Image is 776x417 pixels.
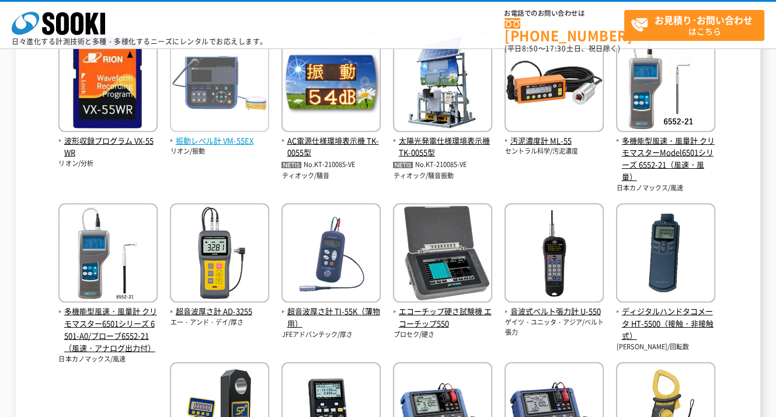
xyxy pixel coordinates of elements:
[504,123,604,147] a: 汚泥濃度計 ML-55
[281,305,381,330] span: 超音波厚さ計 TI-55K（薄物用）
[281,33,381,135] img: TK-0055型
[170,147,269,157] p: リオン/振動
[616,33,715,135] img: 6552-21（風速・風量）
[616,305,715,342] span: ディジタルハンドタコメータ HT-5500（接触・非接触式）
[393,33,492,135] img: TK-0055型
[504,33,604,135] img: ML-55
[170,135,269,147] span: 振動レベル計 VM-55EX
[545,43,566,54] span: 17:30
[616,294,715,342] a: ディジタルハンドタコメータ HT-5500（接触・非接触式）
[58,203,158,305] img: 6501-A0/プローブ6552-21（風速・アナログ出力付）
[504,18,624,42] a: [PHONE_NUMBER]
[393,330,492,340] p: プロセク/硬さ
[504,318,604,337] p: ゲイツ・ユニッタ・アジア/ベルト張力
[12,38,267,45] p: 日々進化する計測技術と多種・多様化するニーズにレンタルでお応えします。
[58,159,158,169] p: リオン/分析
[281,203,381,305] img: TI-55K（薄物用）
[393,135,492,159] span: 太陽光発電仕様環境表示機 TK-0055型
[170,123,269,147] a: 振動レベル計 VM-55EX
[58,305,158,354] span: 多機能型風速・風量計 クリモマスター6501シリーズ 6501-A0/プローブ6552-21（風速・アナログ出力付）
[655,13,753,27] strong: お見積り･お問い合わせ
[58,355,158,364] p: 日本カノマックス/風速
[393,294,492,330] a: エコーチップ硬さ試験機 エコーチップ550
[393,305,492,330] span: エコーチップ硬さ試験機 エコーチップ550
[504,294,604,318] a: 音波式ベルト張力計 U-550
[616,135,715,183] span: 多機能型風速・風量計 クリモマスターModel6501シリーズ 6552-21（風速・風量）
[624,10,764,41] a: お見積り･お問い合わせはこちら
[58,123,158,159] a: 波形収録プログラム VX-55WR
[504,135,604,147] span: 汚泥濃度計 ML-55
[616,203,715,305] img: HT-5500（接触・非接触式）
[281,294,381,330] a: 超音波厚さ計 TI-55K（薄物用）
[631,11,764,40] span: はこちら
[504,43,620,54] span: (平日 ～ 土日、祝日除く)
[281,159,381,171] p: No.KT-210085-VE
[58,294,158,355] a: 多機能型風速・風量計 クリモマスター6501シリーズ 6501-A0/プローブ6552-21（風速・アナログ出力付）
[170,33,269,135] img: VM-55EX
[393,159,492,171] p: No.KT-210085-VE
[170,203,269,305] img: AD-3255
[281,330,381,340] p: JFEアドバンテック/厚さ
[170,305,269,318] span: 超音波厚さ計 AD-3255
[170,318,269,328] p: エー・アンド・デイ/厚さ
[393,123,492,159] a: 太陽光発電仕様環境表示機 TK-0055型
[281,135,381,159] span: AC電源仕様環境表示機 TK-0055型
[281,123,381,159] a: AC電源仕様環境表示機 TK-0055型
[281,171,381,181] p: ティオック/騒音
[504,305,604,318] span: 音波式ベルト張力計 U-550
[393,203,492,305] img: エコーチップ550
[522,43,538,54] span: 8:50
[504,147,604,157] p: セントラル科学/汚泥濃度
[393,171,492,181] p: ティオック/騒音振動
[504,10,624,17] span: お電話でのお問い合わせは
[58,135,158,159] span: 波形収録プログラム VX-55WR
[616,123,715,183] a: 多機能型風速・風量計 クリモマスターModel6501シリーズ 6552-21（風速・風量）
[58,33,158,135] img: VX-55WR
[170,294,269,318] a: 超音波厚さ計 AD-3255
[616,342,715,352] p: [PERSON_NAME]/回転数
[504,203,604,305] img: U-550
[616,183,715,193] p: 日本カノマックス/風速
